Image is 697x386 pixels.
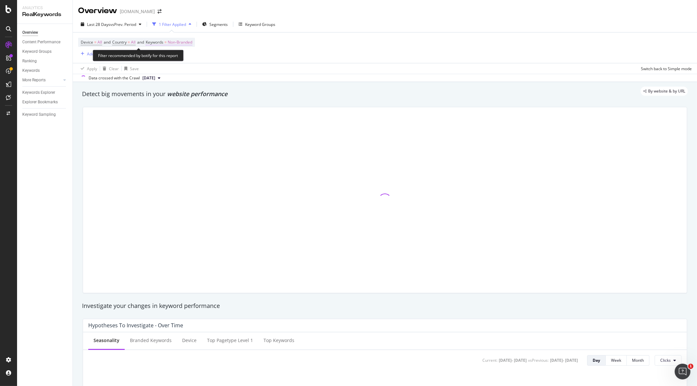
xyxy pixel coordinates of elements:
a: Keywords [22,67,68,74]
div: Seasonality [94,337,119,344]
div: Apply [87,66,97,71]
span: Device [81,39,93,45]
div: Keyword Groups [22,48,52,55]
div: Device [182,337,197,344]
div: vs Previous : [528,357,549,363]
div: Current: [482,357,497,363]
a: Keyword Sampling [22,111,68,118]
div: Content Performance [22,39,60,46]
div: Keywords [22,67,40,74]
span: Last 28 Days [87,22,110,27]
span: vs Prev. Period [110,22,136,27]
button: Save [122,63,139,74]
span: Non-Branded [168,38,192,47]
span: = [94,39,96,45]
div: Day [593,357,600,363]
div: Analytics [22,5,67,11]
span: and [104,39,111,45]
span: and [137,39,144,45]
div: Explorer Bookmarks [22,99,58,106]
div: [DOMAIN_NAME] [120,8,155,15]
a: Keyword Groups [22,48,68,55]
div: Save [130,66,139,71]
button: Week [606,355,627,366]
span: Country [112,39,127,45]
a: Explorer Bookmarks [22,99,68,106]
div: Ranking [22,58,37,65]
div: Add Filter [87,51,104,57]
button: Clear [100,63,119,74]
button: Month [627,355,649,366]
div: Data crossed with the Crawl [89,75,140,81]
span: Keywords [146,39,163,45]
span: Clicks [660,357,671,363]
div: More Reports [22,77,46,84]
div: legacy label [641,87,688,96]
div: Month [632,357,644,363]
div: RealKeywords [22,11,67,18]
div: 1 Filter Applied [159,22,186,27]
div: Switch back to Simple mode [641,66,692,71]
div: Clear [109,66,119,71]
div: Top pagetype Level 1 [207,337,253,344]
div: Overview [78,5,117,16]
div: Keyword Sampling [22,111,56,118]
span: = [128,39,130,45]
div: [DATE] - [DATE] [499,357,527,363]
button: Last 28 DaysvsPrev. Period [78,19,144,30]
a: Content Performance [22,39,68,46]
a: More Reports [22,77,61,84]
div: Filter recommended by botify for this report [93,50,184,61]
div: arrow-right-arrow-left [158,9,161,14]
button: Add Filter [78,50,104,58]
div: Keyword Groups [245,22,275,27]
div: Investigate your changes in keyword performance [82,302,688,310]
div: Top Keywords [264,337,294,344]
button: Keyword Groups [236,19,278,30]
span: All [131,38,136,47]
div: Branded Keywords [130,337,172,344]
span: Segments [209,22,228,27]
div: [DATE] - [DATE] [550,357,578,363]
div: Overview [22,29,38,36]
button: Switch back to Simple mode [638,63,692,74]
a: Overview [22,29,68,36]
a: Ranking [22,58,68,65]
iframe: Intercom live chat [675,364,690,379]
div: Hypotheses to Investigate - Over Time [88,322,183,329]
button: Apply [78,63,97,74]
button: Clicks [655,355,682,366]
span: = [164,39,167,45]
span: 2025 Aug. 30th [142,75,155,81]
button: 1 Filter Applied [150,19,194,30]
span: All [97,38,102,47]
button: Day [587,355,606,366]
button: Segments [200,19,230,30]
div: Week [611,357,621,363]
span: By website & by URL [648,89,685,93]
span: 1 [688,364,693,369]
a: Keywords Explorer [22,89,68,96]
div: Keywords Explorer [22,89,55,96]
button: [DATE] [140,74,163,82]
